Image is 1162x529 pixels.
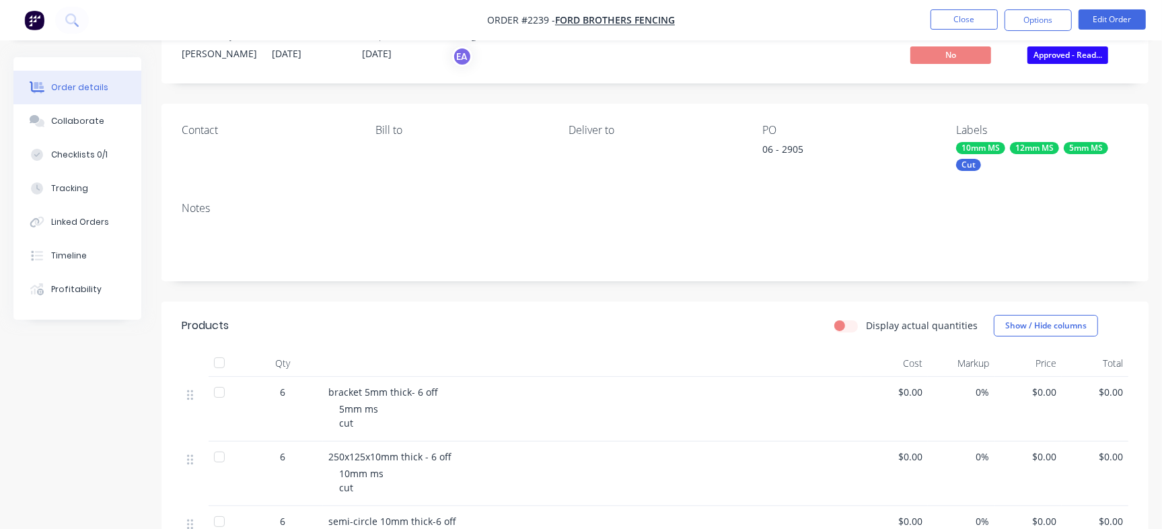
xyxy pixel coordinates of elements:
button: Edit Order [1079,9,1146,30]
div: Required [362,28,436,41]
div: Profitability [51,283,102,295]
div: Order details [51,81,108,94]
div: Created by [182,28,256,41]
button: Collaborate [13,104,141,138]
span: $0.00 [867,514,922,528]
div: Products [182,318,229,334]
button: Profitability [13,273,141,306]
div: Price [995,350,1062,377]
span: $0.00 [1067,385,1123,399]
button: Linked Orders [13,205,141,239]
div: Created [272,28,346,41]
div: Assigned to [452,28,587,41]
div: [PERSON_NAME] [182,46,256,61]
img: Factory [24,10,44,30]
button: Approved - Read... [1027,46,1108,67]
span: [DATE] [362,47,392,60]
div: Linked Orders [51,216,109,228]
span: 6 [280,450,285,464]
button: Timeline [13,239,141,273]
div: Markup [928,350,994,377]
div: Checklists 0/1 [51,149,108,161]
button: Tracking [13,172,141,205]
span: 0% [933,450,989,464]
button: Checklists 0/1 [13,138,141,172]
span: $0.00 [1067,514,1123,528]
span: 10mm ms cut [339,467,384,494]
div: 10mm MS [956,142,1005,154]
button: Close [931,9,998,30]
button: Show / Hide columns [994,315,1098,337]
span: [DATE] [272,47,301,60]
span: 6 [280,514,285,528]
div: Bill to [375,124,548,137]
div: Invoiced [910,28,1011,41]
button: Options [1005,9,1072,31]
span: 0% [933,514,989,528]
div: Labels [956,124,1128,137]
span: semi-circle 10mm thick-6 off [328,515,456,528]
span: 250x125x10mm thick - 6 off [328,450,451,463]
span: $0.00 [1001,450,1056,464]
span: 6 [280,385,285,399]
div: 5mm MS [1064,142,1108,154]
button: EA [452,46,472,67]
div: Qty [242,350,323,377]
div: 06 - 2905 [762,142,931,161]
div: Collaborate [51,115,104,127]
span: $0.00 [1001,385,1056,399]
div: Contact [182,124,354,137]
span: $0.00 [867,450,922,464]
span: 5mm ms cut [339,402,378,429]
div: 12mm MS [1010,142,1059,154]
div: Notes [182,202,1128,215]
span: No [910,46,991,63]
a: Ford Brothers Fencing [555,14,675,27]
span: $0.00 [867,385,922,399]
div: Timeline [51,250,87,262]
div: Deliver to [569,124,741,137]
span: Order #2239 - [487,14,555,27]
div: PO [762,124,935,137]
label: Display actual quantities [866,318,978,332]
span: 0% [933,385,989,399]
div: Status [1027,28,1128,41]
span: $0.00 [1001,514,1056,528]
div: Cost [861,350,928,377]
span: $0.00 [1067,450,1123,464]
div: Total [1062,350,1128,377]
button: Order details [13,71,141,104]
div: Tracking [51,182,88,195]
div: Cut [956,159,981,171]
span: Approved - Read... [1027,46,1108,63]
span: bracket 5mm thick- 6 off [328,386,438,398]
